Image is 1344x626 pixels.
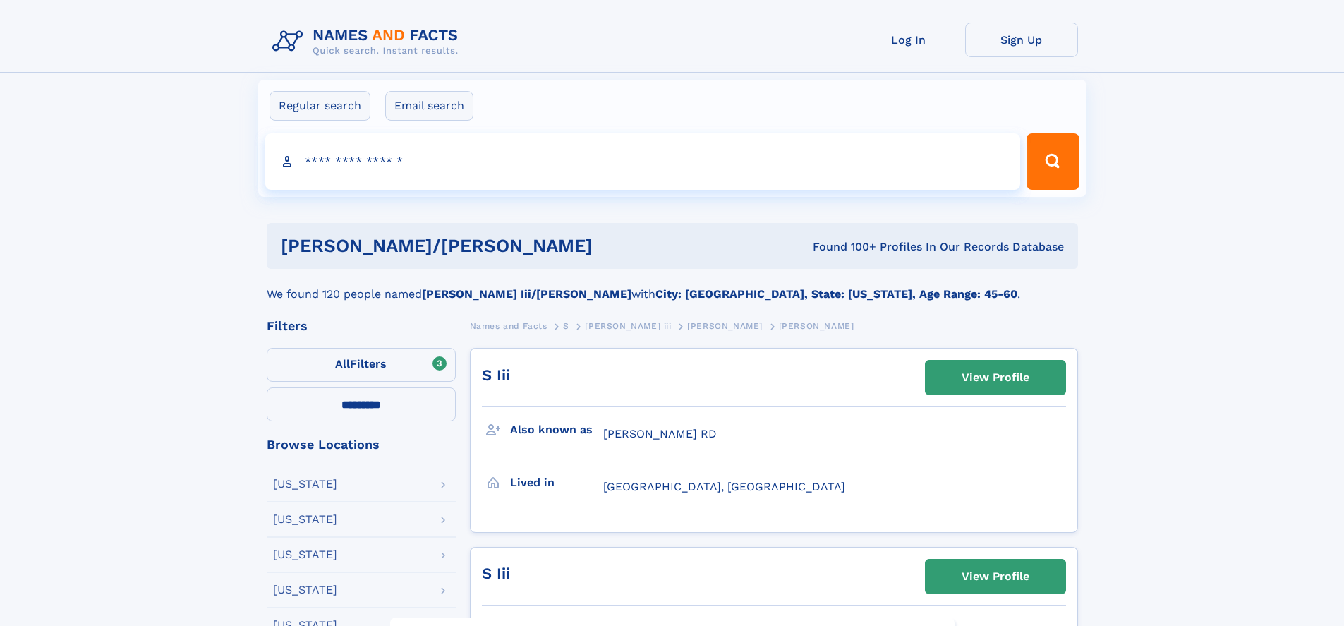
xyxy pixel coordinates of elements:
div: We found 120 people named with . [267,269,1078,303]
span: [PERSON_NAME] iii [585,321,671,331]
a: S [563,317,569,335]
h1: [PERSON_NAME]/[PERSON_NAME] [281,237,703,255]
label: Regular search [270,91,370,121]
a: Log In [852,23,965,57]
h3: Lived in [510,471,603,495]
button: Search Button [1027,133,1079,190]
div: [US_STATE] [273,478,337,490]
b: City: [GEOGRAPHIC_DATA], State: [US_STATE], Age Range: 45-60 [655,287,1017,301]
span: [PERSON_NAME] [687,321,763,331]
span: [PERSON_NAME] RD [603,427,717,440]
span: S [563,321,569,331]
label: Email search [385,91,473,121]
a: [PERSON_NAME] [687,317,763,335]
a: S Iii [482,565,510,582]
a: View Profile [926,361,1065,395]
div: [US_STATE] [273,584,337,596]
div: View Profile [962,361,1029,394]
div: View Profile [962,560,1029,593]
div: Found 100+ Profiles In Our Records Database [703,239,1064,255]
a: Sign Up [965,23,1078,57]
input: search input [265,133,1021,190]
span: All [335,357,350,371]
div: Browse Locations [267,438,456,451]
a: [PERSON_NAME] iii [585,317,671,335]
img: Logo Names and Facts [267,23,470,61]
div: Filters [267,320,456,332]
h3: Also known as [510,418,603,442]
div: [US_STATE] [273,514,337,525]
b: [PERSON_NAME] Iii/[PERSON_NAME] [422,287,631,301]
a: S Iii [482,366,510,384]
span: [PERSON_NAME] [779,321,854,331]
label: Filters [267,348,456,382]
a: View Profile [926,560,1065,594]
div: [US_STATE] [273,549,337,560]
span: [GEOGRAPHIC_DATA], [GEOGRAPHIC_DATA] [603,480,845,493]
a: Names and Facts [470,317,547,335]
